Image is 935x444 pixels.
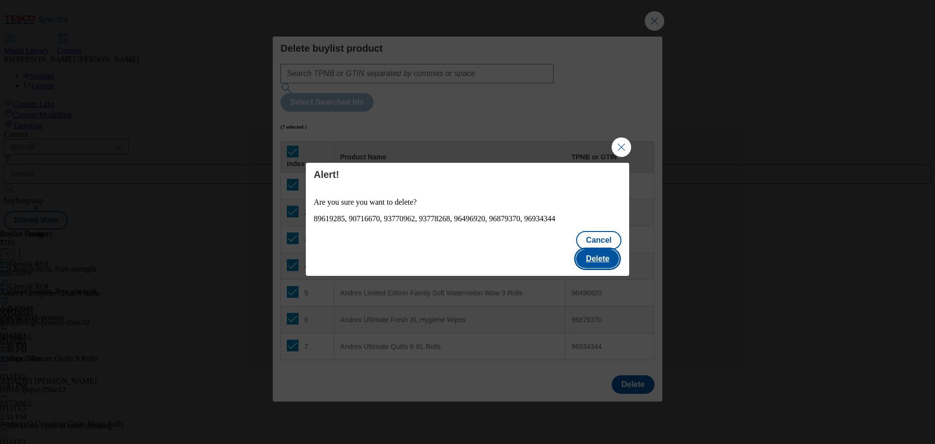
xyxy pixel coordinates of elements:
[612,137,631,157] button: Close Modal
[314,169,621,180] h4: Alert!
[306,163,629,276] div: Modal
[576,250,619,268] button: Delete
[314,214,621,223] div: 89619285, 90716670, 93770962, 93778268, 96496920, 96879370, 96934344
[314,198,621,207] p: Are you sure you want to delete?
[576,231,621,250] button: Cancel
